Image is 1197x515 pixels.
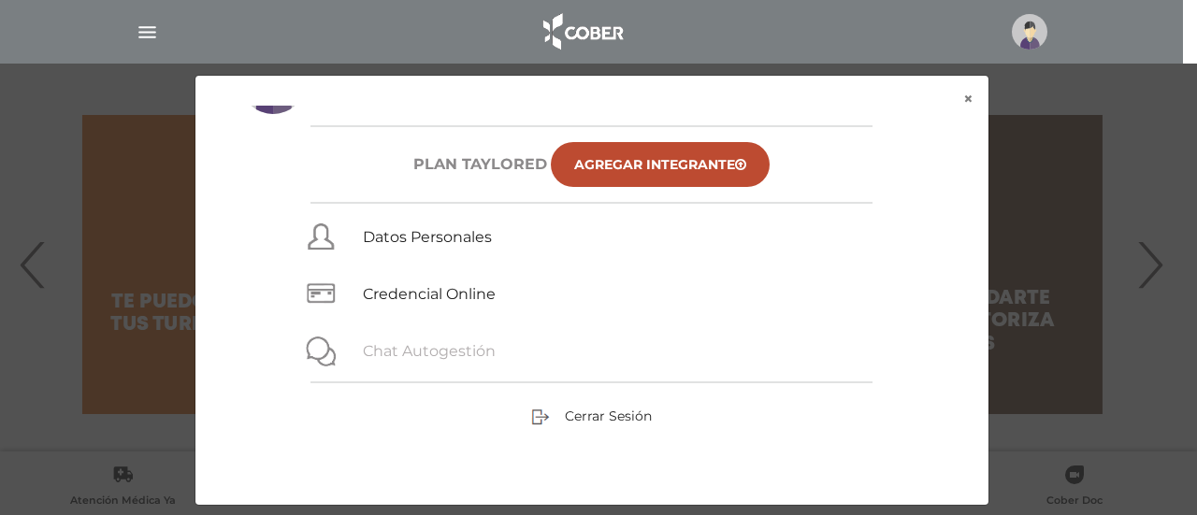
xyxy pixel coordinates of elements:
[1012,14,1047,50] img: profile-placeholder.svg
[363,285,496,303] a: Credencial Online
[533,9,631,54] img: logo_cober_home-white.png
[565,408,652,424] span: Cerrar Sesión
[948,76,988,122] button: ×
[136,21,159,44] img: Cober_menu-lines-white.svg
[413,155,547,173] h6: Plan TAYLORED
[363,228,492,246] a: Datos Personales
[551,142,770,187] a: Agregar Integrante
[531,408,550,426] img: sign-out.png
[363,342,496,360] a: Chat Autogestión
[531,407,652,423] a: Cerrar Sesión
